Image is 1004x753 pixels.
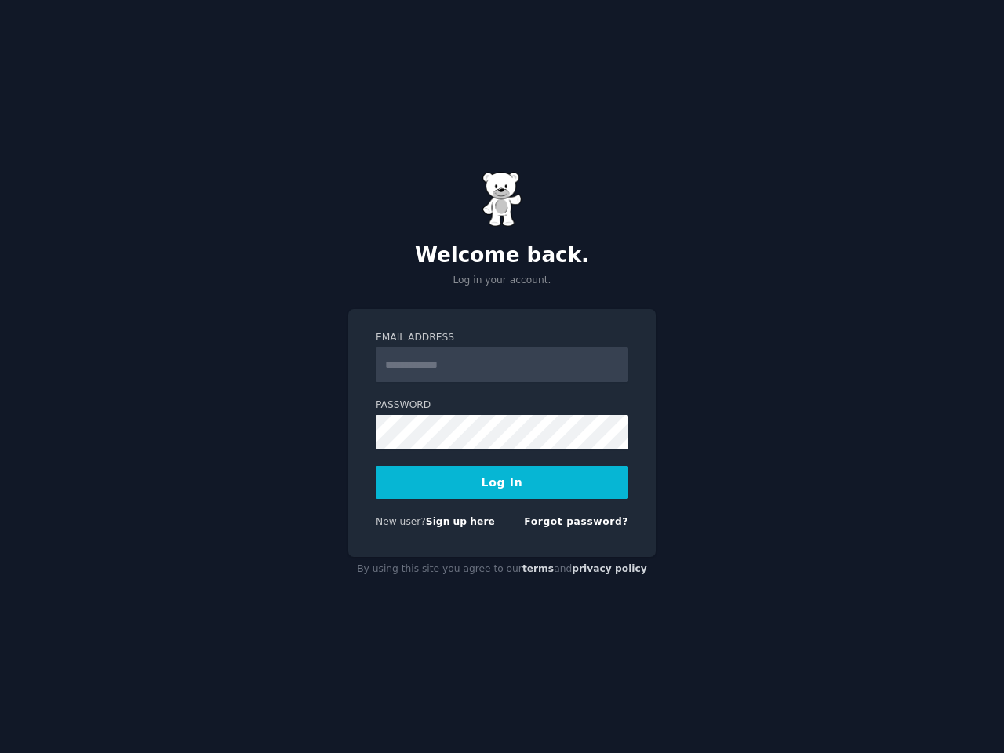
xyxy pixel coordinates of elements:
a: terms [522,563,554,574]
a: privacy policy [572,563,647,574]
img: Gummy Bear [482,172,522,227]
span: New user? [376,516,426,527]
button: Log In [376,466,628,499]
a: Sign up here [426,516,495,527]
div: By using this site you agree to our and [348,557,656,582]
h2: Welcome back. [348,243,656,268]
label: Email Address [376,331,628,345]
p: Log in your account. [348,274,656,288]
a: Forgot password? [524,516,628,527]
label: Password [376,398,628,413]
